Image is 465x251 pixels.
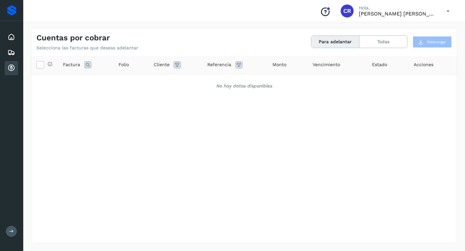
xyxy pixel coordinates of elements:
span: Vencimiento [313,61,340,68]
span: Folio [119,61,129,68]
span: Factura [63,61,80,68]
button: Descargar [413,36,452,48]
div: Inicio [5,30,18,44]
span: Descargar [427,39,446,45]
p: Hola, [359,5,436,11]
div: Embarques [5,45,18,60]
span: Cliente [154,61,170,68]
button: Para adelantar [311,36,359,48]
span: Monto [273,61,286,68]
p: Selecciona las facturas que deseas adelantar [36,45,138,51]
h4: Cuentas por cobrar [36,33,110,43]
div: Cuentas por cobrar [5,61,18,75]
button: Todas [359,36,407,48]
p: CARLOS RODOLFO BELLI PEDRAZA [359,11,436,17]
span: Acciones [414,61,433,68]
div: No hay datos disponibles [40,83,449,89]
span: Referencia [207,61,231,68]
span: Estado [372,61,387,68]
